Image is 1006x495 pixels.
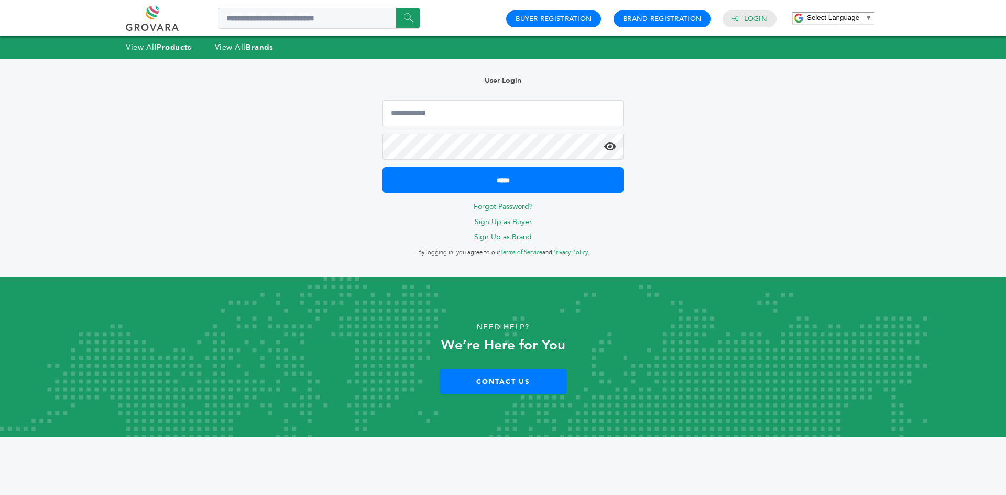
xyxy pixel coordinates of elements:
span: Select Language [807,14,859,21]
p: Need Help? [50,320,956,335]
input: Email Address [382,100,624,126]
a: View AllProducts [126,42,192,52]
strong: Products [157,42,191,52]
a: Buyer Registration [516,14,592,24]
a: Terms of Service [500,248,542,256]
span: ▼ [865,14,872,21]
input: Password [382,134,624,160]
a: Sign Up as Brand [474,232,532,242]
p: By logging in, you agree to our and [382,246,624,259]
strong: Brands [246,42,273,52]
a: Contact Us [440,369,567,394]
a: View AllBrands [215,42,274,52]
a: Privacy Policy [552,248,588,256]
strong: We’re Here for You [441,336,565,355]
a: Sign Up as Buyer [475,217,532,227]
input: Search a product or brand... [218,8,420,29]
a: Brand Registration [623,14,702,24]
b: User Login [485,75,521,85]
a: Forgot Password? [474,202,533,212]
a: Login [744,14,767,24]
a: Select Language​ [807,14,872,21]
